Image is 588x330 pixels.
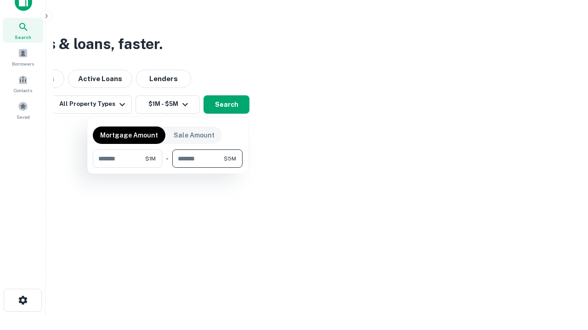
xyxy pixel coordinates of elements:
[542,257,588,301] iframe: Chat Widget
[166,149,169,168] div: -
[224,154,236,163] span: $5M
[145,154,156,163] span: $1M
[174,130,215,140] p: Sale Amount
[100,130,158,140] p: Mortgage Amount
